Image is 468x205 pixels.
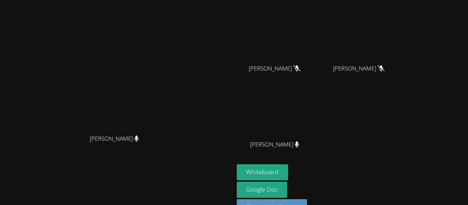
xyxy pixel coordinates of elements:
a: Google Doc [237,182,287,198]
span: [PERSON_NAME] [249,64,300,74]
button: Whiteboard [237,164,288,180]
span: [PERSON_NAME] [333,64,385,74]
span: [PERSON_NAME] [250,140,299,150]
span: [PERSON_NAME] [90,134,139,144]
